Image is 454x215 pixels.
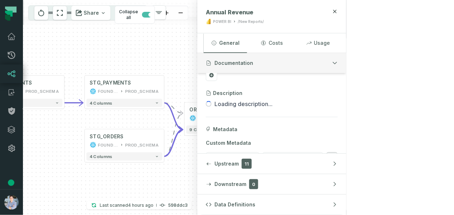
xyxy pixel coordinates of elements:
button: Downstream0 [197,174,346,194]
div: FOUNDATIONAL_DB [98,142,118,148]
h3: Description [213,90,242,97]
span: Upstream [214,160,239,167]
span: Custom Metadata [206,139,338,147]
div: PROD_SCHEMA [25,88,59,95]
div: /New Reports/ [238,19,264,24]
button: General [204,33,247,53]
span: 11 [242,159,252,169]
relative-time: Aug 28, 2025, 7:21 PM MDT [128,202,153,208]
g: Edge from c8867c613c347eb7857e509391c84b7d to 0dd85c77dd217d0afb16c7d4fb3eff19 [164,103,183,113]
p: Last scanned [100,202,153,209]
button: Upstream11 [197,154,346,174]
h4: 598ddc3 [168,203,188,207]
div: FOUNDATIONAL_DB [98,88,118,95]
button: Collapse all [115,6,155,24]
div: Tooltip anchor [8,180,14,186]
div: POWER BI [213,19,231,24]
span: 4 columns [90,100,112,105]
span: Annual Revenue [206,9,253,16]
img: avatar of Alon Nafta [4,195,19,210]
div: STG_PAYMENTS [90,80,131,86]
button: zoom out [174,6,188,20]
span: Metadata [213,126,237,133]
button: Documentation [197,53,346,73]
span: Documentation [214,59,253,67]
span: Data Definitions [214,201,255,208]
span: 4 columns [90,154,112,159]
g: Edge from c8867c613c347eb7857e509391c84b7d to 0dd85c77dd217d0afb16c7d4fb3eff19 [164,103,183,130]
span: Downstream [214,181,246,188]
div: PROD_SCHEMA [125,88,159,95]
button: Share [71,6,110,20]
div: STG_ORDERS [90,133,123,140]
button: Costs [250,33,293,53]
div: PROD_SCHEMA [125,142,159,148]
button: Last scanned[DATE] 7:21:11 PM598ddc3 [87,201,192,210]
span: Loading description... [214,100,273,108]
button: Data Definitions [197,195,346,215]
button: zoom in [159,6,174,20]
g: Edge from 065ad36bfe8571d0d37ef1ec05f417fb to 0dd85c77dd217d0afb16c7d4fb3eff19 [164,130,183,157]
div: ORDERS [190,106,211,113]
button: Usage [297,33,340,53]
span: 9 columns [190,127,213,132]
span: 0 [249,179,258,189]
